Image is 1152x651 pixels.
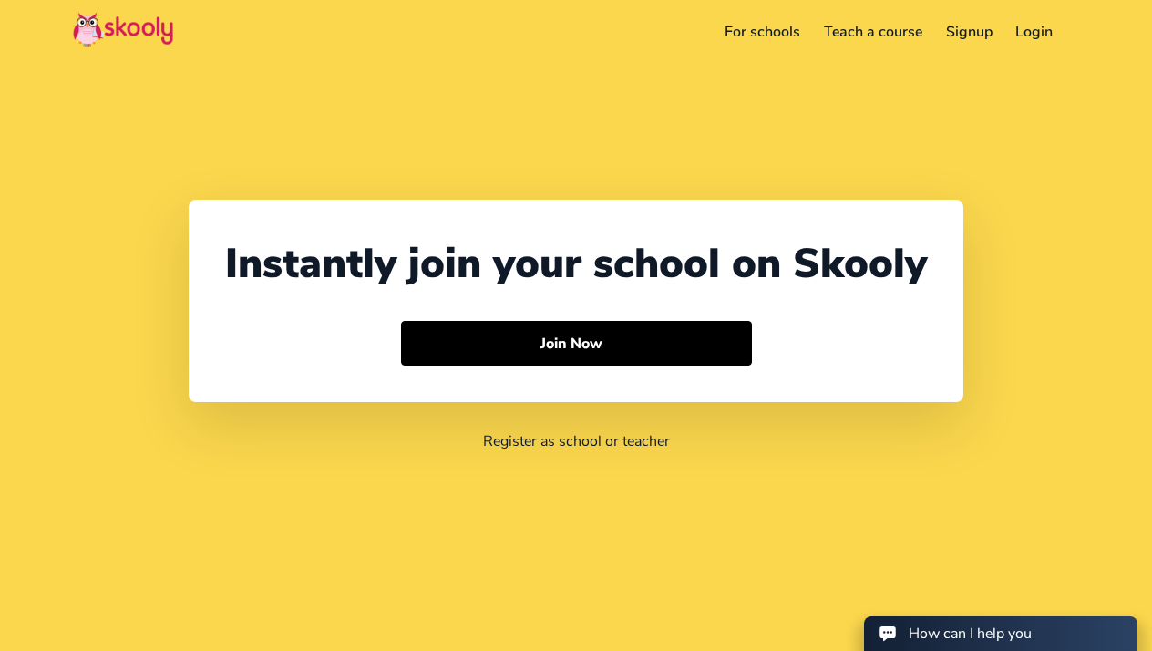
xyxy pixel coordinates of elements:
[483,431,670,451] a: Register as school or teacher
[812,17,934,46] a: Teach a course
[1003,17,1065,46] a: Login
[73,12,173,47] img: Skooly
[401,321,752,367] button: Join Now
[934,17,1004,46] a: Signup
[714,17,813,46] a: For schools
[225,236,927,292] div: Instantly join your school on Skooly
